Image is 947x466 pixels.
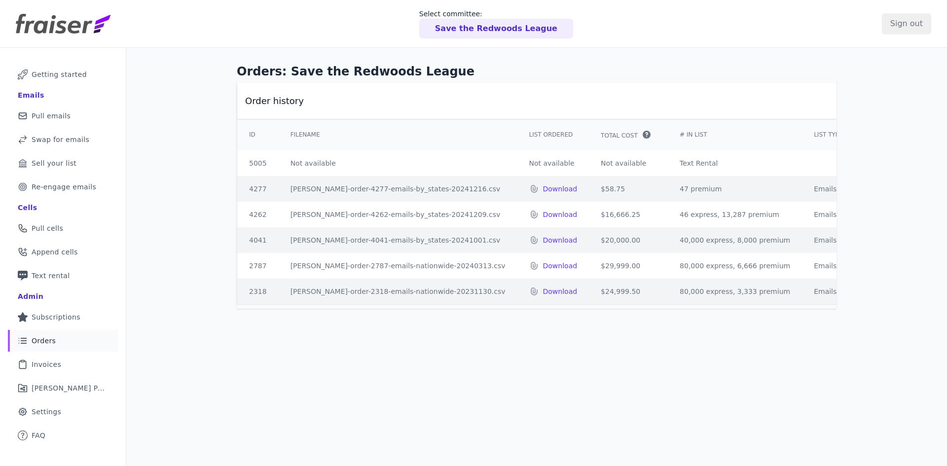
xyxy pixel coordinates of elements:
[32,383,106,393] span: [PERSON_NAME] Performance
[32,430,45,440] span: FAQ
[279,253,517,279] td: [PERSON_NAME]-order-2787-emails-nationwide-20240313.csv
[32,158,76,168] span: Sell your list
[435,23,557,35] p: Save the Redwoods League
[279,176,517,202] td: [PERSON_NAME]-order-4277-emails-by_states-20241216.csv
[814,261,877,271] span: Emails Nationwide
[16,14,110,34] img: Fraiser Logo
[802,119,933,150] th: List Type
[279,202,517,227] td: [PERSON_NAME]-order-4262-emails-by_states-20241209.csv
[279,227,517,253] td: [PERSON_NAME]-order-4041-emails-by_states-20241001.csv
[814,184,874,194] span: Emails by 1 State
[237,227,279,253] td: 4041
[8,176,118,198] a: Re-engage emails
[668,253,802,279] td: 80,000 express, 6,666 premium
[589,150,668,176] td: Not available
[668,279,802,304] td: 80,000 express, 3,333 premium
[279,119,517,150] th: Filename
[668,227,802,253] td: 40,000 express, 8,000 premium
[237,64,837,79] h1: Orders: Save the Redwoods League
[8,401,118,423] a: Settings
[32,359,61,369] span: Invoices
[237,202,279,227] td: 4262
[543,287,578,296] a: Download
[8,330,118,352] a: Orders
[237,119,279,150] th: ID
[8,64,118,85] a: Getting started
[8,265,118,287] a: Text rental
[8,425,118,446] a: FAQ
[32,247,78,257] span: Append cells
[543,261,578,271] a: Download
[814,235,913,245] span: Emails by 4 States 1 Domain
[32,407,61,417] span: Settings
[279,279,517,304] td: [PERSON_NAME]-order-2318-emails-nationwide-20231130.csv
[882,13,931,34] input: Sign out
[237,253,279,279] td: 2787
[668,202,802,227] td: 46 express, 13,287 premium
[589,253,668,279] td: $29,999.00
[668,150,802,176] td: Text Rental
[668,176,802,202] td: 47 premium
[8,354,118,375] a: Invoices
[8,217,118,239] a: Pull cells
[237,176,279,202] td: 4277
[543,184,578,194] a: Download
[589,227,668,253] td: $20,000.00
[8,105,118,127] a: Pull emails
[237,279,279,304] td: 2318
[32,312,80,322] span: Subscriptions
[419,9,573,19] p: Select committee:
[8,306,118,328] a: Subscriptions
[8,241,118,263] a: Append cells
[18,203,37,213] div: Cells
[32,111,71,121] span: Pull emails
[814,210,910,219] span: Emails by 1 State 1 Domain
[8,129,118,150] a: Swap for emails
[18,90,44,100] div: Emails
[237,150,279,176] td: 5005
[32,271,70,281] span: Text rental
[668,119,802,150] th: # In List
[32,223,63,233] span: Pull cells
[419,9,573,38] a: Select committee: Save the Redwoods League
[589,279,668,304] td: $24,999.50
[529,158,578,168] p: Not available
[543,235,578,245] a: Download
[814,287,877,296] span: Emails Nationwide
[8,152,118,174] a: Sell your list
[601,132,638,140] span: Total Cost
[279,150,517,176] td: Not available
[32,182,96,192] span: Re-engage emails
[32,135,89,144] span: Swap for emails
[18,291,43,301] div: Admin
[8,377,118,399] a: [PERSON_NAME] Performance
[32,336,56,346] span: Orders
[589,176,668,202] td: $58.75
[543,210,578,219] a: Download
[517,119,589,150] th: List Ordered
[589,202,668,227] td: $16,666.25
[32,70,87,79] span: Getting started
